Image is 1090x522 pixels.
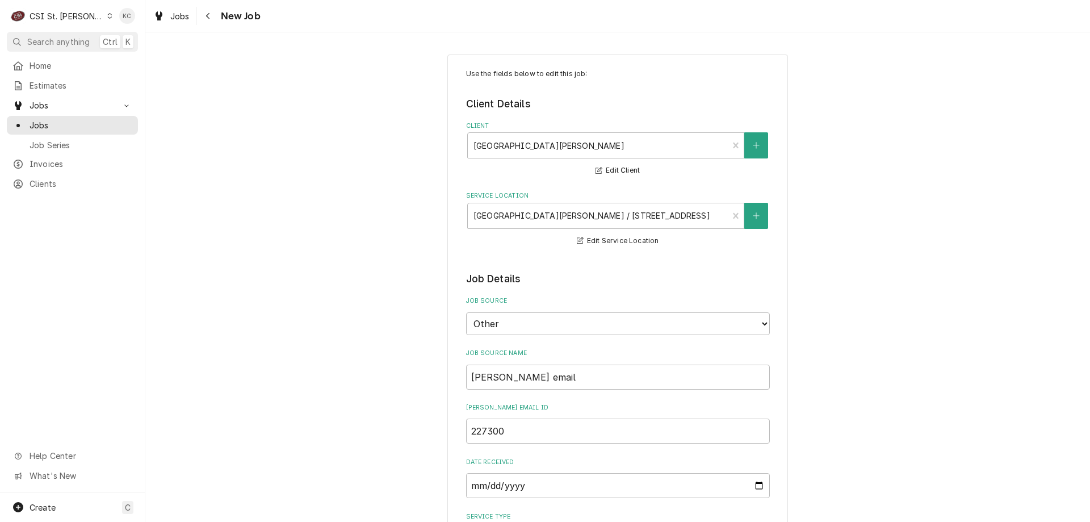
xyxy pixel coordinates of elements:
[466,122,770,178] div: Client
[7,96,138,115] a: Go to Jobs
[7,154,138,173] a: Invoices
[7,174,138,193] a: Clients
[30,119,132,131] span: Jobs
[594,164,642,178] button: Edit Client
[30,450,131,462] span: Help Center
[466,349,770,389] div: Job Source Name
[7,76,138,95] a: Estimates
[466,403,770,444] div: Follett email ID
[744,203,768,229] button: Create New Location
[170,10,190,22] span: Jobs
[30,503,56,512] span: Create
[466,473,770,498] input: yyyy-mm-dd
[7,446,138,465] a: Go to Help Center
[125,502,131,513] span: C
[217,9,261,24] span: New Job
[30,60,132,72] span: Home
[10,8,26,24] div: CSI St. Louis's Avatar
[7,32,138,52] button: Search anythingCtrlK
[466,297,770,306] label: Job Source
[466,297,770,335] div: Job Source
[466,403,770,412] label: [PERSON_NAME] email ID
[7,56,138,75] a: Home
[466,272,770,286] legend: Job Details
[7,116,138,135] a: Jobs
[30,80,132,91] span: Estimates
[199,7,217,25] button: Navigate back
[466,458,770,467] label: Date Received
[466,69,770,79] p: Use the fields below to edit this job:
[466,512,770,521] label: Service Type
[149,7,194,26] a: Jobs
[30,470,131,482] span: What's New
[30,178,132,190] span: Clients
[466,191,770,248] div: Service Location
[753,141,760,149] svg: Create New Client
[119,8,135,24] div: KC
[753,212,760,220] svg: Create New Location
[466,122,770,131] label: Client
[466,458,770,498] div: Date Received
[10,8,26,24] div: C
[30,99,115,111] span: Jobs
[27,36,90,48] span: Search anything
[466,97,770,111] legend: Client Details
[7,136,138,154] a: Job Series
[103,36,118,48] span: Ctrl
[466,349,770,358] label: Job Source Name
[744,132,768,158] button: Create New Client
[7,466,138,485] a: Go to What's New
[30,158,132,170] span: Invoices
[119,8,135,24] div: Kelly Christen's Avatar
[575,234,661,248] button: Edit Service Location
[125,36,131,48] span: K
[30,10,103,22] div: CSI St. [PERSON_NAME]
[466,191,770,201] label: Service Location
[30,139,132,151] span: Job Series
